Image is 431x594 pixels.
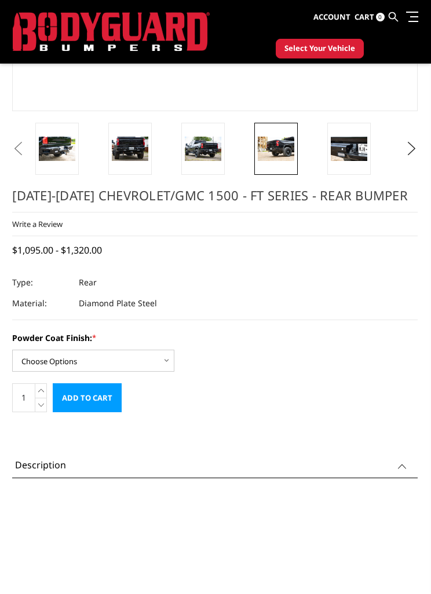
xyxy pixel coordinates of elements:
[79,272,97,293] dd: Rear
[284,43,355,54] span: Select Your Vehicle
[355,2,385,33] a: Cart 0
[313,12,350,22] span: Account
[79,293,157,314] dd: Diamond Plate Steel
[12,293,70,314] dt: Material:
[403,140,421,157] button: Next
[376,13,385,21] span: 0
[53,383,122,412] input: Add to Cart
[112,137,148,161] img: 2019-2025 Chevrolet/GMC 1500 - FT Series - Rear Bumper
[313,2,350,33] a: Account
[12,186,417,212] h1: [DATE]-[DATE] Chevrolet/GMC 1500 - FT Series - Rear Bumper
[12,219,63,229] a: Write a Review
[9,140,27,157] button: Previous
[39,137,75,161] img: 2019-2025 Chevrolet/GMC 1500 - FT Series - Rear Bumper
[12,244,102,256] span: $1,095.00 - $1,320.00
[13,12,210,51] img: BODYGUARD BUMPERS
[355,12,374,22] span: Cart
[12,272,70,293] dt: Type:
[331,137,367,161] img: 2019-2025 Chevrolet/GMC 1500 - FT Series - Rear Bumper
[12,332,417,344] label: Powder Coat Finish:
[276,39,364,58] button: Select Your Vehicle
[258,137,294,161] img: 2019-2025 Chevrolet/GMC 1500 - FT Series - Rear Bumper
[15,458,414,472] a: Description
[185,137,221,161] img: 2019-2025 Chevrolet/GMC 1500 - FT Series - Rear Bumper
